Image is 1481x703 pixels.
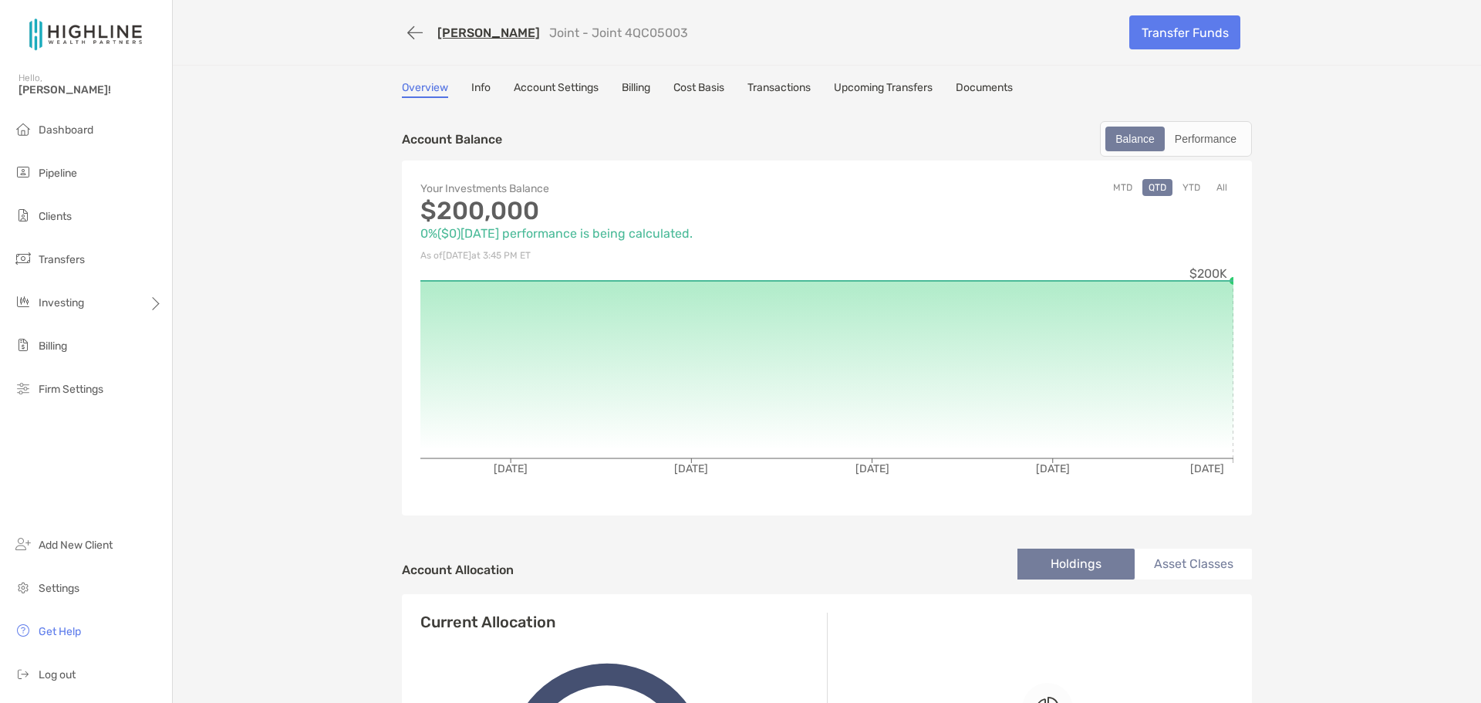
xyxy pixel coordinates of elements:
tspan: [DATE] [494,462,528,475]
span: Transfers [39,253,85,266]
a: Transactions [747,81,811,98]
a: Account Settings [514,81,599,98]
span: Add New Client [39,539,113,552]
img: Zoe Logo [19,6,153,62]
span: Get Help [39,625,81,638]
span: Settings [39,582,79,595]
button: QTD [1142,179,1172,196]
img: firm-settings icon [14,379,32,397]
tspan: [DATE] [1190,462,1224,475]
li: Holdings [1017,549,1135,580]
p: Joint - Joint 4QC05003 [549,25,688,40]
div: Performance [1166,128,1245,150]
img: get-help icon [14,621,32,640]
tspan: [DATE] [674,462,708,475]
div: Balance [1107,128,1163,150]
p: 0% ( $0 ) [DATE] performance is being calculated. [420,224,827,243]
a: Billing [622,81,650,98]
div: segmented control [1100,121,1252,157]
button: MTD [1107,179,1139,196]
li: Asset Classes [1135,549,1252,580]
a: Info [471,81,491,98]
span: Firm Settings [39,383,103,396]
p: Account Balance [402,130,502,149]
tspan: [DATE] [855,462,889,475]
a: Overview [402,81,448,98]
tspan: $200K [1189,266,1227,281]
img: settings icon [14,578,32,597]
a: Upcoming Transfers [834,81,933,98]
h4: Current Allocation [420,613,555,631]
img: pipeline icon [14,163,32,181]
p: As of [DATE] at 3:45 PM ET [420,246,827,265]
button: YTD [1176,179,1206,196]
img: transfers icon [14,249,32,268]
img: dashboard icon [14,120,32,138]
span: Billing [39,340,67,353]
a: Cost Basis [673,81,724,98]
span: Investing [39,296,84,309]
tspan: [DATE] [1036,462,1070,475]
p: $200,000 [420,201,827,221]
img: investing icon [14,292,32,311]
span: Dashboard [39,123,93,137]
span: Clients [39,210,72,223]
span: Log out [39,668,76,681]
span: Pipeline [39,167,77,180]
img: billing icon [14,336,32,354]
img: add_new_client icon [14,535,32,553]
p: Your Investments Balance [420,179,827,198]
a: Transfer Funds [1129,15,1240,49]
span: [PERSON_NAME]! [19,83,163,96]
button: All [1210,179,1233,196]
a: [PERSON_NAME] [437,25,540,40]
img: logout icon [14,664,32,683]
a: Documents [956,81,1013,98]
img: clients icon [14,206,32,225]
h4: Account Allocation [402,563,514,577]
